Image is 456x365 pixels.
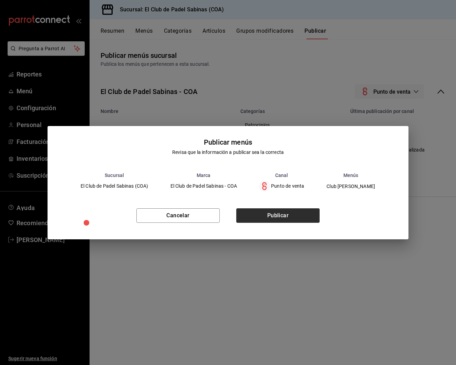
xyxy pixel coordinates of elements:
[327,184,375,189] span: Club [PERSON_NAME]
[70,178,159,195] td: El Club de Padel Sabinas (COA)
[172,149,284,156] div: Revisa que la información a publicar sea la correcta
[70,173,159,178] th: Sucursal
[159,173,248,178] th: Marca
[136,208,220,223] button: Cancelar
[259,181,304,192] div: Punto de venta
[315,173,386,178] th: Menús
[236,208,320,223] button: Publicar
[248,173,315,178] th: Canal
[159,178,248,195] td: El Club de Padel Sabinas - COA
[204,137,252,147] div: Publicar menús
